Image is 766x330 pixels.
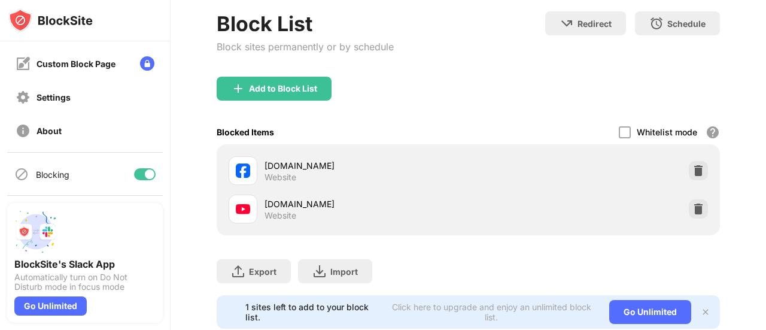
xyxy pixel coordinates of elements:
img: favicons [236,202,250,216]
div: 1 sites left to add to your block list. [245,302,381,322]
div: Export [249,267,276,277]
img: logo-blocksite.svg [8,8,93,32]
div: BlockSite's Slack App [14,258,156,270]
div: Blocked Items [217,127,274,137]
div: Blocking [36,169,69,180]
img: lock-menu.svg [140,56,154,71]
div: [DOMAIN_NAME] [265,159,469,172]
img: settings-off.svg [16,90,31,105]
div: Block sites permanently or by schedule [217,41,394,53]
div: [DOMAIN_NAME] [265,198,469,210]
div: About [37,126,62,136]
div: Settings [37,92,71,102]
div: Block List [217,11,394,36]
div: Add to Block List [249,84,317,93]
div: Redirect [577,19,612,29]
img: push-slack.svg [14,210,57,253]
img: about-off.svg [16,123,31,138]
img: customize-block-page-off.svg [16,56,31,71]
img: blocking-icon.svg [14,167,29,181]
img: x-button.svg [701,307,710,317]
div: Schedule [667,19,706,29]
img: favicons [236,164,250,178]
div: Go Unlimited [14,296,87,316]
div: Click here to upgrade and enjoy an unlimited block list. [388,302,595,322]
div: Go Unlimited [609,300,691,324]
div: Import [330,267,358,277]
div: Automatically turn on Do Not Disturb mode in focus mode [14,273,156,292]
div: Custom Block Page [37,59,115,69]
div: Website [265,172,296,183]
div: Website [265,210,296,221]
div: Whitelist mode [637,127,697,137]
